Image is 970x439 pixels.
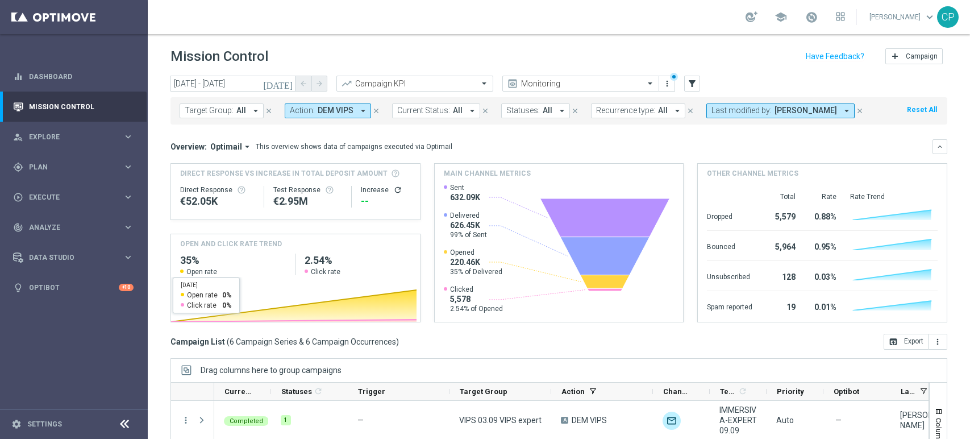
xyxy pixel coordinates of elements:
img: Optimail [663,412,681,430]
span: 35% of Delivered [450,267,502,276]
div: Dropped [707,206,752,225]
span: Explore [29,134,123,140]
button: Reset All [906,103,938,116]
span: 220.46K [450,257,502,267]
ng-select: Campaign KPI [336,76,493,92]
span: All [236,106,246,115]
i: close [856,107,864,115]
button: Statuses: All arrow_drop_down [501,103,570,118]
i: close [372,107,380,115]
span: Target Group: [185,106,234,115]
i: [DATE] [263,78,294,89]
span: DEM VIPS [572,415,607,425]
h4: OPEN AND CLICK RATE TREND [180,239,282,249]
div: Data Studio [13,252,123,263]
div: Plan [13,162,123,172]
span: Optimail [210,142,242,152]
button: Mission Control [13,102,134,111]
i: refresh [738,387,747,396]
button: Optimail arrow_drop_down [207,142,256,152]
i: more_vert [181,415,191,425]
h2: 35% [180,254,286,267]
div: €2,950,952 [273,194,343,208]
i: arrow_drop_down [251,106,261,116]
span: Current Status: [397,106,450,115]
i: gps_fixed [13,162,23,172]
button: close [685,105,696,117]
span: 632.09K [450,192,480,202]
span: Completed [230,417,263,425]
i: arrow_back [299,80,307,88]
span: ( [227,337,230,347]
i: lightbulb [13,283,23,293]
span: Statuses [281,387,312,396]
div: Rate Trend [850,192,938,201]
button: keyboard_arrow_down [932,139,947,154]
button: Data Studio keyboard_arrow_right [13,253,134,262]
span: Action [561,387,585,396]
input: Have Feedback? [806,52,864,60]
button: Target Group: All arrow_drop_down [180,103,264,118]
span: Last Modified By [901,387,915,396]
div: Increase [361,185,411,194]
div: €52,050 [180,194,255,208]
div: Chiara Pigato [900,410,938,430]
span: Auto [776,416,794,425]
i: arrow_drop_down [358,106,368,116]
a: [PERSON_NAME]keyboard_arrow_down [868,9,937,26]
a: Optibot [29,272,119,303]
div: Total [766,192,796,201]
i: close [265,107,273,115]
i: keyboard_arrow_right [123,161,134,172]
span: Trigger [358,387,385,396]
button: arrow_forward [311,76,327,92]
button: person_search Explore keyboard_arrow_right [13,132,134,142]
a: Dashboard [29,61,134,92]
span: IMMERSIVA-EXPERT 09.09 [719,405,757,436]
i: filter_alt [687,78,697,89]
div: Bounced [707,237,752,255]
i: arrow_drop_down [557,106,567,116]
div: -- [361,194,411,208]
span: Action: [290,106,315,115]
div: Row Groups [201,366,342,375]
div: 128 [766,267,796,285]
div: 1 [281,415,291,425]
button: Current Status: All arrow_drop_down [392,103,480,118]
span: DEM VIPS [318,106,353,115]
span: Open rate [186,267,217,276]
span: All [543,106,552,115]
i: open_in_browser [889,337,898,346]
h3: Campaign List [170,337,399,347]
span: All [658,106,668,115]
button: track_changes Analyze keyboard_arrow_right [13,223,134,232]
button: more_vert [661,77,673,90]
i: keyboard_arrow_right [123,222,134,233]
span: Delivered [450,211,487,220]
span: Opened [450,248,502,257]
span: Target Group [460,387,507,396]
div: Analyze [13,222,123,233]
i: arrow_drop_down [242,142,252,152]
button: more_vert [929,334,947,350]
span: Current Status [224,387,252,396]
ng-select: Monitoring [502,76,659,92]
span: [PERSON_NAME] [775,106,837,115]
i: equalizer [13,72,23,82]
span: 99% of Sent [450,230,487,239]
button: close [371,105,381,117]
div: 5,579 [766,206,796,225]
div: 5,964 [766,237,796,255]
div: Spam reported [707,297,752,315]
h4: Main channel metrics [444,168,531,179]
span: All [453,106,463,115]
div: Explore [13,132,123,142]
span: Last modified by: [711,106,772,115]
span: 6 Campaign Series & 6 Campaign Occurrences [230,337,396,347]
i: preview [507,78,518,89]
span: 2.54% of Opened [450,304,503,313]
span: Priority [777,387,804,396]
